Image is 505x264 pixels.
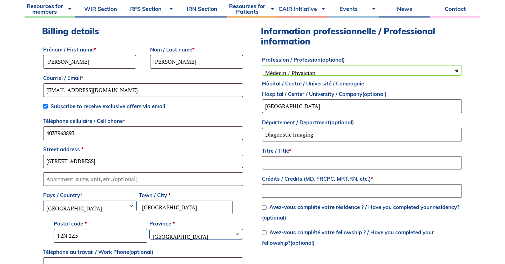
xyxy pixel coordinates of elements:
input: Avez-vous complété votre résidence ? / Have you completed your residency?(optional) [262,205,267,210]
label: Téléphone cellulaire / Cell phone [43,116,243,126]
h3: Information professionnelle / Professional information [261,26,463,47]
span: Province / State [149,229,243,239]
span: (optional) [330,119,354,126]
h3: Billing details [42,26,244,36]
span: (optional) [362,91,386,97]
label: Hôpital / Centre / Université / Compagnie Hospital / Center / University / Company [262,78,462,99]
label: Profession / Profession [262,55,462,65]
input: Apartment, suite, unit, etc. (optional) [43,172,243,186]
label: Courriel / Email [43,73,243,83]
label: Street address [43,144,243,155]
label: Prénom / First name [43,44,136,55]
label: Nom / Last name [150,44,243,55]
span: (optional) [321,56,345,63]
span: (optional) [290,239,315,246]
span: Subscribe to receive exclusive offers via email [50,103,165,110]
input: House number and street name [43,155,243,168]
span: (optional) [262,214,286,221]
label: Avez-vous complété votre résidence ? / Have you completed your residency? [262,204,459,221]
span: (optional) [129,249,153,255]
span: Médecin / Physician [262,65,462,80]
label: Town / City [139,190,233,201]
span: Canada [43,201,136,216]
label: Département / Department [262,117,462,128]
label: Titre / Title [262,146,462,156]
label: Province [149,218,243,229]
span: Pays / Country [43,201,137,211]
label: Pays / Country [43,190,137,201]
label: Téléphone au travail / Work Phone [43,247,243,257]
label: Postal code [54,218,147,229]
input: Avez-vous complété votre fellowship ? / Have you completed your fellowship?(optional) [262,230,267,235]
span: Médecin / Physician [262,65,462,76]
span: Alberta [150,229,243,244]
label: Crédits / Credits (MD, FRCPC, MRT,RN, etc.) [262,174,462,184]
input: Subscribe to receive exclusive offers via email [43,104,48,109]
label: Avez-vous complété votre fellowship ? / Have you completed your fellowship? [262,229,434,246]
